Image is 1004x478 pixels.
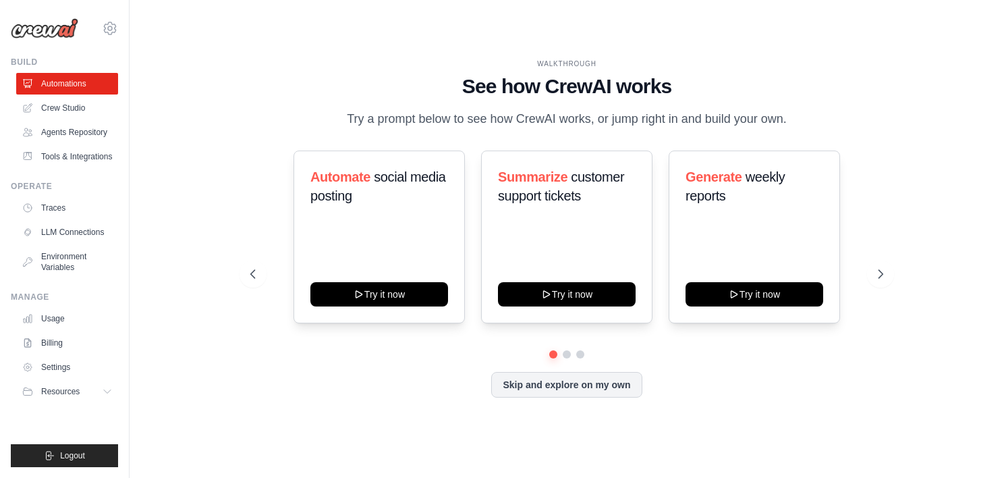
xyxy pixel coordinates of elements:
[11,292,118,302] div: Manage
[16,146,118,167] a: Tools & Integrations
[310,169,446,203] span: social media posting
[16,73,118,95] a: Automations
[16,246,118,278] a: Environment Variables
[310,169,370,184] span: Automate
[41,386,80,397] span: Resources
[310,282,448,307] button: Try it now
[11,444,118,467] button: Logout
[686,282,823,307] button: Try it now
[340,109,793,129] p: Try a prompt below to see how CrewAI works, or jump right in and build your own.
[250,59,883,69] div: WALKTHROUGH
[60,450,85,461] span: Logout
[16,97,118,119] a: Crew Studio
[16,356,118,378] a: Settings
[16,122,118,143] a: Agents Repository
[16,381,118,402] button: Resources
[498,282,636,307] button: Try it now
[250,74,883,99] h1: See how CrewAI works
[491,372,642,398] button: Skip and explore on my own
[686,169,742,184] span: Generate
[16,221,118,243] a: LLM Connections
[11,57,118,68] div: Build
[16,332,118,354] a: Billing
[686,169,785,203] span: weekly reports
[11,181,118,192] div: Operate
[11,18,78,38] img: Logo
[498,169,567,184] span: Summarize
[16,308,118,329] a: Usage
[16,197,118,219] a: Traces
